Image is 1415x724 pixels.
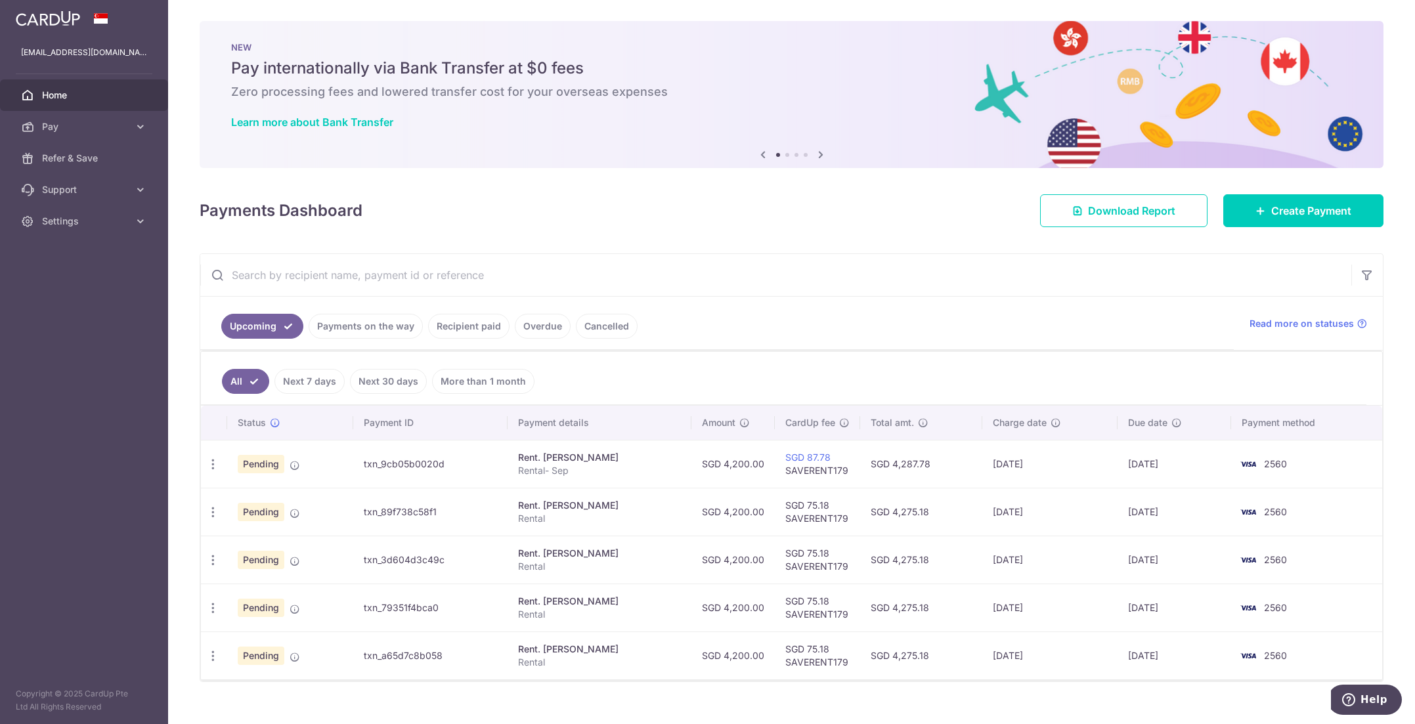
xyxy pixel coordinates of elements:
[1264,458,1287,469] span: 2560
[518,608,681,621] p: Rental
[42,215,129,228] span: Settings
[200,254,1351,296] input: Search by recipient name, payment id or reference
[982,584,1118,631] td: [DATE]
[1118,536,1231,584] td: [DATE]
[518,656,681,669] p: Rental
[21,46,147,59] p: [EMAIL_ADDRESS][DOMAIN_NAME]
[993,416,1047,429] span: Charge date
[1250,317,1354,330] span: Read more on statuses
[231,116,393,129] a: Learn more about Bank Transfer
[238,416,266,429] span: Status
[982,488,1118,536] td: [DATE]
[860,440,982,488] td: SGD 4,287.78
[1231,406,1382,440] th: Payment method
[353,584,508,631] td: txn_79351f4bca0
[576,314,638,339] a: Cancelled
[1271,203,1351,219] span: Create Payment
[274,369,345,394] a: Next 7 days
[42,183,129,196] span: Support
[231,84,1352,100] h6: Zero processing fees and lowered transfer cost for your overseas expenses
[702,416,735,429] span: Amount
[221,314,303,339] a: Upcoming
[518,451,681,464] div: Rent. [PERSON_NAME]
[1331,685,1402,717] iframe: Opens a widget where you can find more information
[1235,600,1261,616] img: Bank Card
[1223,194,1383,227] a: Create Payment
[238,551,284,569] span: Pending
[1264,602,1287,613] span: 2560
[231,42,1352,53] p: NEW
[508,406,691,440] th: Payment details
[1118,488,1231,536] td: [DATE]
[775,536,860,584] td: SGD 75.18 SAVERENT179
[518,595,681,608] div: Rent. [PERSON_NAME]
[42,152,129,165] span: Refer & Save
[775,440,860,488] td: SAVERENT179
[1118,440,1231,488] td: [DATE]
[1088,203,1175,219] span: Download Report
[353,406,508,440] th: Payment ID
[1264,650,1287,661] span: 2560
[775,584,860,631] td: SGD 75.18 SAVERENT179
[231,58,1352,79] h5: Pay internationally via Bank Transfer at $0 fees
[1250,317,1367,330] a: Read more on statuses
[1235,552,1261,568] img: Bank Card
[353,631,508,679] td: txn_a65d7c8b058
[1235,648,1261,664] img: Bank Card
[691,440,775,488] td: SGD 4,200.00
[309,314,423,339] a: Payments on the way
[860,631,982,679] td: SGD 4,275.18
[42,120,129,133] span: Pay
[982,440,1118,488] td: [DATE]
[785,416,835,429] span: CardUp fee
[775,488,860,536] td: SGD 75.18 SAVERENT179
[432,369,534,394] a: More than 1 month
[518,547,681,560] div: Rent. [PERSON_NAME]
[238,455,284,473] span: Pending
[871,416,914,429] span: Total amt.
[238,647,284,665] span: Pending
[1235,456,1261,472] img: Bank Card
[16,11,80,26] img: CardUp
[42,89,129,102] span: Home
[353,488,508,536] td: txn_89f738c58f1
[860,536,982,584] td: SGD 4,275.18
[785,452,831,463] a: SGD 87.78
[1118,631,1231,679] td: [DATE]
[691,631,775,679] td: SGD 4,200.00
[691,584,775,631] td: SGD 4,200.00
[860,488,982,536] td: SGD 4,275.18
[1128,416,1167,429] span: Due date
[353,536,508,584] td: txn_3d604d3c49c
[238,599,284,617] span: Pending
[1118,584,1231,631] td: [DATE]
[982,536,1118,584] td: [DATE]
[1264,554,1287,565] span: 2560
[200,199,362,223] h4: Payments Dashboard
[350,369,427,394] a: Next 30 days
[691,488,775,536] td: SGD 4,200.00
[1040,194,1208,227] a: Download Report
[518,512,681,525] p: Rental
[518,560,681,573] p: Rental
[222,369,269,394] a: All
[518,464,681,477] p: Rental- Sep
[353,440,508,488] td: txn_9cb05b0020d
[775,631,860,679] td: SGD 75.18 SAVERENT179
[518,643,681,656] div: Rent. [PERSON_NAME]
[515,314,571,339] a: Overdue
[238,503,284,521] span: Pending
[518,499,681,512] div: Rent. [PERSON_NAME]
[200,21,1383,168] img: Bank transfer banner
[691,536,775,584] td: SGD 4,200.00
[1264,506,1287,517] span: 2560
[1235,504,1261,520] img: Bank Card
[982,631,1118,679] td: [DATE]
[860,584,982,631] td: SGD 4,275.18
[428,314,510,339] a: Recipient paid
